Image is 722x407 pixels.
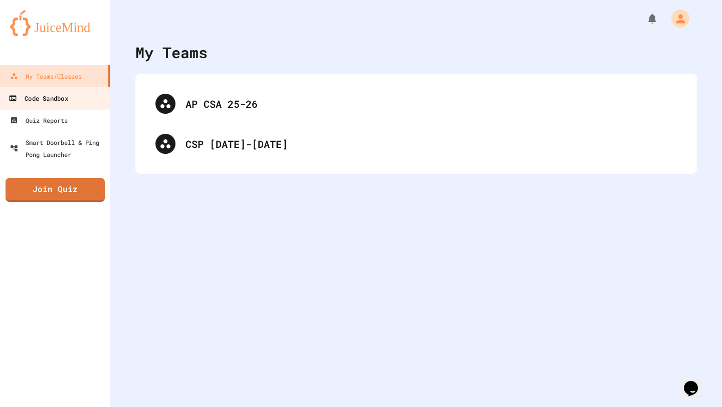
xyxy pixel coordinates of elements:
[10,70,82,82] div: My Teams/Classes
[628,10,661,27] div: My Notifications
[10,10,100,36] img: logo-orange.svg
[186,96,677,111] div: AP CSA 25-26
[6,178,105,202] a: Join Quiz
[145,124,687,164] div: CSP [DATE]-[DATE]
[135,41,208,64] div: My Teams
[680,367,712,397] iframe: chat widget
[10,136,106,160] div: Smart Doorbell & Ping Pong Launcher
[10,114,68,126] div: Quiz Reports
[661,7,692,30] div: My Account
[186,136,677,151] div: CSP [DATE]-[DATE]
[9,92,68,105] div: Code Sandbox
[145,84,687,124] div: AP CSA 25-26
